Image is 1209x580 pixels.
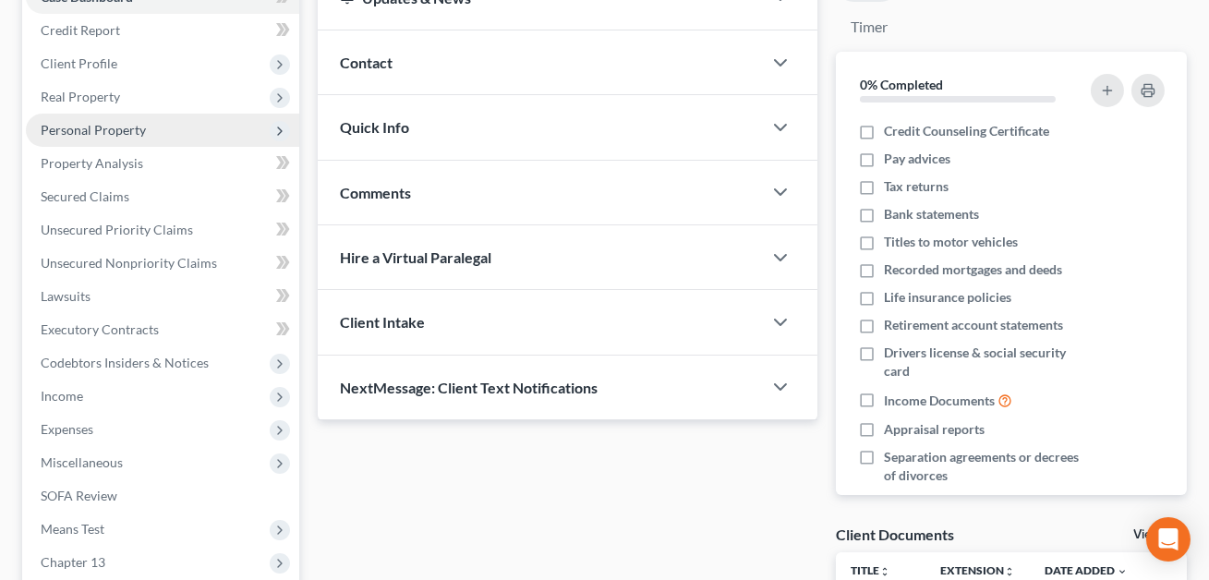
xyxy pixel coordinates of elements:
span: Retirement account statements [884,316,1063,334]
span: Codebtors Insiders & Notices [41,355,209,370]
span: Tax returns [884,177,949,196]
div: Open Intercom Messenger [1146,517,1191,562]
span: Credit Counseling Certificate [884,122,1049,140]
span: Lawsuits [41,288,91,304]
span: Titles to motor vehicles [884,233,1018,251]
span: Separation agreements or decrees of divorces [884,448,1083,485]
i: unfold_more [1004,566,1015,577]
span: Client Profile [41,55,117,71]
a: Credit Report [26,14,299,47]
a: SOFA Review [26,479,299,513]
a: Executory Contracts [26,313,299,346]
span: Real Property [41,89,120,104]
a: Property Analysis [26,147,299,180]
a: Timer [836,9,902,45]
span: Recorded mortgages and deeds [884,260,1062,279]
span: Drivers license & social security card [884,344,1083,381]
span: Quick Info [340,118,409,136]
span: Secured Claims [41,188,129,204]
span: Expenses [41,421,93,437]
span: Life insurance policies [884,288,1011,307]
i: unfold_more [879,566,890,577]
span: Property Analysis [41,155,143,171]
span: Bank statements [884,205,979,224]
span: Means Test [41,521,104,537]
a: Secured Claims [26,180,299,213]
span: Credit Report [41,22,120,38]
i: expand_more [1117,566,1128,577]
strong: 0% Completed [860,77,943,92]
span: Client Intake [340,313,425,331]
span: Pay advices [884,150,950,168]
a: View All [1133,528,1179,541]
span: Personal Property [41,122,146,138]
a: Date Added expand_more [1045,563,1128,577]
span: Executory Contracts [41,321,159,337]
span: Miscellaneous [41,454,123,470]
div: Client Documents [836,525,954,544]
span: Income [41,388,83,404]
span: NextMessage: Client Text Notifications [340,379,598,396]
a: Extensionunfold_more [940,563,1015,577]
span: Appraisal reports [884,420,985,439]
span: Chapter 13 [41,554,105,570]
span: Hire a Virtual Paralegal [340,248,491,266]
a: Unsecured Nonpriority Claims [26,247,299,280]
a: Titleunfold_more [851,563,890,577]
span: Contact [340,54,393,71]
span: Income Documents [884,392,995,410]
span: SOFA Review [41,488,117,503]
span: Comments [340,184,411,201]
span: Unsecured Priority Claims [41,222,193,237]
a: Lawsuits [26,280,299,313]
a: Unsecured Priority Claims [26,213,299,247]
span: Unsecured Nonpriority Claims [41,255,217,271]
